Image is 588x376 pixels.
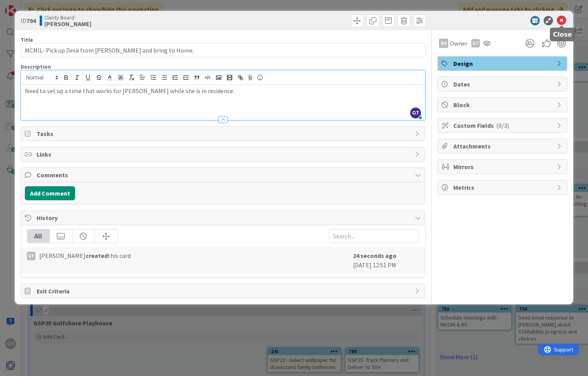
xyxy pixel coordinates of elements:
span: Tasks [37,129,411,138]
span: GT [410,108,421,118]
span: Design [453,59,553,68]
span: Links [37,150,411,159]
div: GT [27,252,35,260]
span: Exit Criteria [37,286,411,296]
input: type card name here... [21,43,425,57]
div: All [27,229,50,243]
h5: Close [553,31,572,38]
span: Description [21,63,51,70]
input: Search... [329,229,419,243]
span: Mirrors [453,162,553,171]
b: [PERSON_NAME] [44,21,91,27]
span: Attachments [453,141,553,151]
span: ID [21,16,36,25]
b: 24 seconds ago [353,252,397,259]
label: Title [21,36,33,43]
span: ( 0/3 ) [496,122,509,129]
span: Comments [37,170,411,180]
b: 794 [26,17,36,25]
div: [DATE] 12:51 PM [353,251,419,270]
div: DK [439,39,448,48]
span: Owner [450,39,467,48]
b: created [86,252,108,259]
span: Clarity Board [44,14,91,21]
span: [PERSON_NAME] this card [39,251,131,260]
div: GT [471,39,480,48]
span: Support [16,1,35,11]
span: Metrics [453,183,553,192]
span: History [37,213,411,222]
p: Need to set up a time that works for [PERSON_NAME] while she is in residence. [25,86,421,95]
span: Dates [453,79,553,89]
span: Block [453,100,553,109]
span: Custom Fields [453,121,553,130]
button: Add Comment [25,186,75,200]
